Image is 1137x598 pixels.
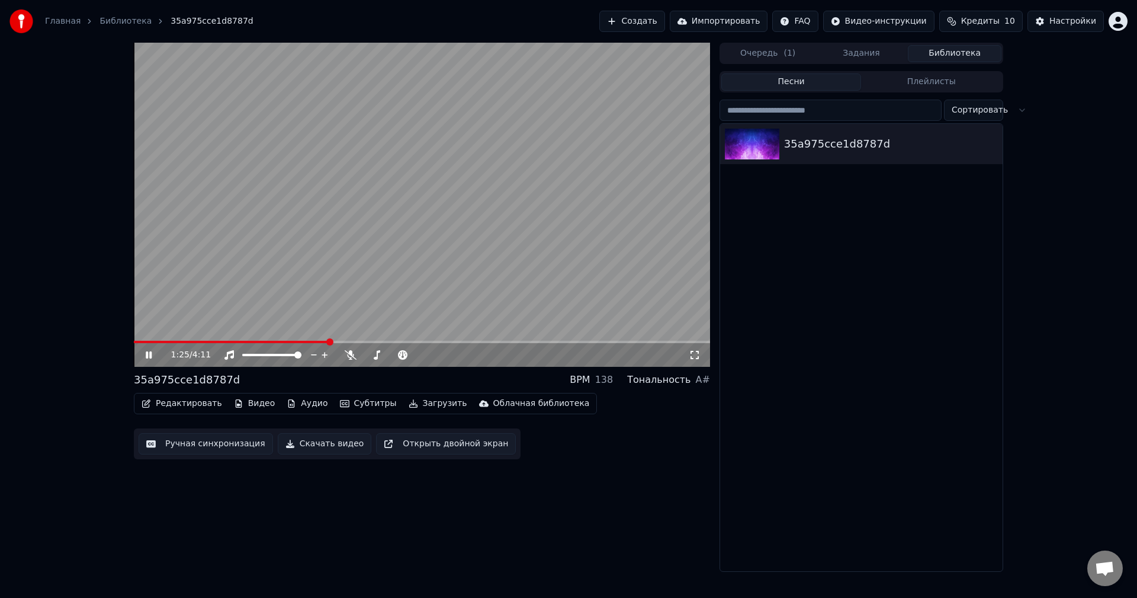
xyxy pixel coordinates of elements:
[171,349,189,361] span: 1:25
[815,45,908,62] button: Задания
[570,373,590,387] div: BPM
[952,104,1008,116] span: Сортировать
[1027,11,1104,32] button: Настройки
[171,349,200,361] div: /
[192,349,211,361] span: 4:11
[783,47,795,59] span: ( 1 )
[278,433,372,455] button: Скачать видео
[404,395,472,412] button: Загрузить
[595,373,614,387] div: 138
[1004,15,1015,27] span: 10
[599,11,664,32] button: Создать
[229,395,280,412] button: Видео
[1087,551,1123,586] a: Открытый чат
[134,372,240,388] div: 35a975cce1d8787d
[823,11,934,32] button: Видео-инструкции
[493,398,590,410] div: Облачная библиотека
[99,15,152,27] a: Библиотека
[772,11,818,32] button: FAQ
[139,433,273,455] button: Ручная синхронизация
[721,45,815,62] button: Очередь
[137,395,227,412] button: Редактировать
[376,433,516,455] button: Открыть двойной экран
[861,73,1001,91] button: Плейлисты
[721,73,862,91] button: Песни
[961,15,1000,27] span: Кредиты
[9,9,33,33] img: youka
[670,11,768,32] button: Импортировать
[695,373,709,387] div: A#
[45,15,253,27] nav: breadcrumb
[908,45,1001,62] button: Библиотека
[45,15,81,27] a: Главная
[1049,15,1096,27] div: Настройки
[939,11,1023,32] button: Кредиты10
[627,373,690,387] div: Тональность
[171,15,253,27] span: 35a975cce1d8787d
[282,395,332,412] button: Аудио
[335,395,402,412] button: Субтитры
[784,136,998,152] div: 35a975cce1d8787d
